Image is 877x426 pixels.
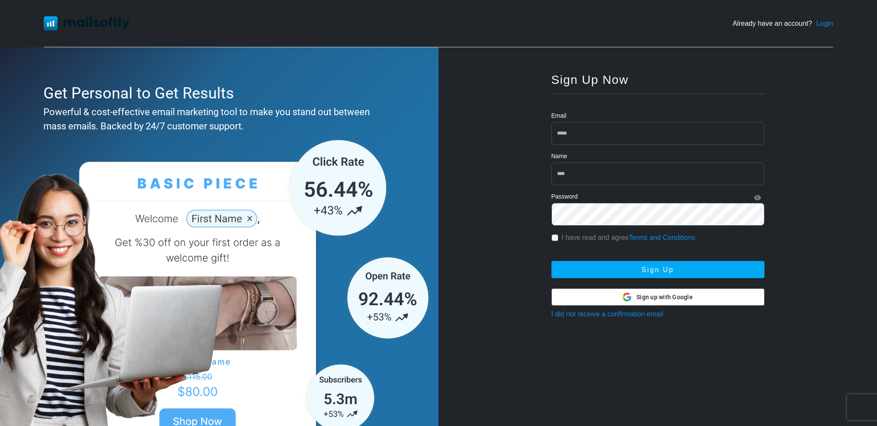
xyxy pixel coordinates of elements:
button: Sign up with Google [551,288,764,306]
img: Mailsoftly [44,16,130,30]
span: Sign Up Now [551,73,629,86]
a: Login [816,18,833,29]
a: Terms and Conditions [629,234,695,241]
label: Password [551,192,578,201]
div: Already have an account? [733,18,833,29]
a: I did not receive a confirmation email [551,310,664,318]
label: Email [551,111,566,120]
button: Sign Up [551,261,764,278]
div: Powerful & cost-effective email marketing tool to make you stand out between mass emails. Backed ... [43,105,391,133]
span: Sign up with Google [636,293,693,302]
label: I have read and agree [562,233,695,243]
label: Name [551,152,567,161]
i: Show Password [754,195,761,201]
div: Get Personal to Get Results [43,82,391,105]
